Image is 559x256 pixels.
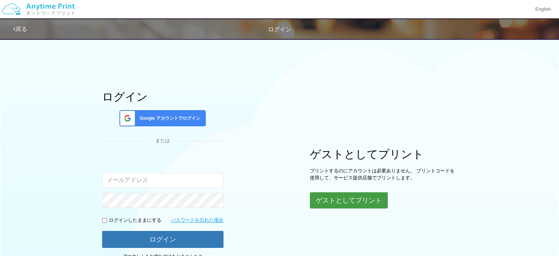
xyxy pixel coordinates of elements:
h1: ゲストとしてプリント [310,148,457,160]
h1: ログイン [102,91,223,103]
a: 戻る [13,26,27,32]
span: Google アカウントでログイン [137,115,200,122]
p: プリントするのにアカウントは必要ありません。 プリントコードを使用して、サービス提供店舗でプリントします。 [310,168,457,181]
div: または [102,137,223,144]
button: ログイン [102,231,223,248]
p: ログインしたままにする [109,217,161,224]
a: パスワードを忘れた場合 [171,217,223,224]
button: ゲストとしてプリント [310,192,388,208]
input: メールアドレス [102,173,223,187]
span: ログイン [268,26,291,32]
